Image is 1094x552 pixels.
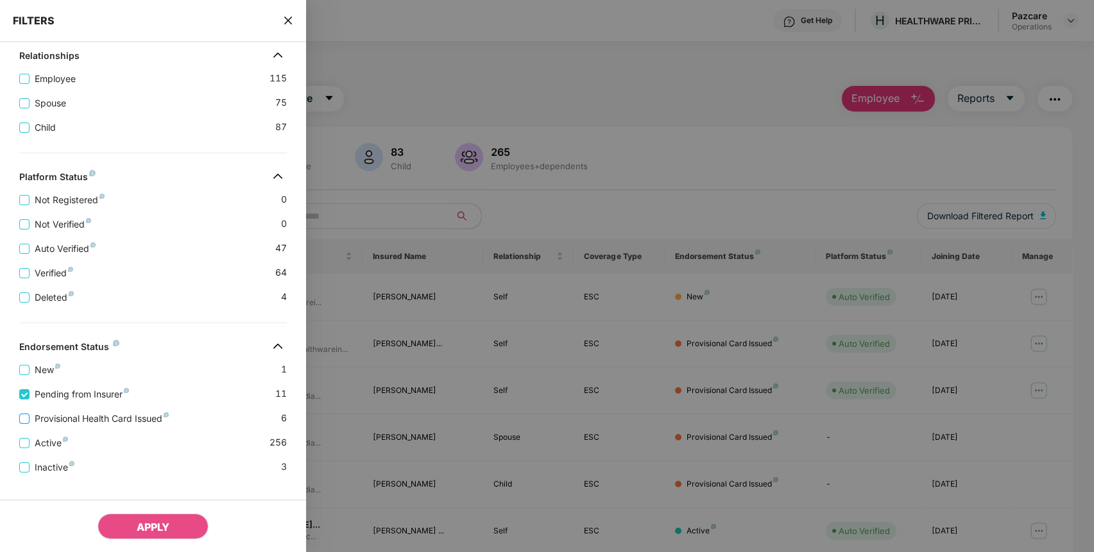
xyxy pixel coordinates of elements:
span: Spouse [30,96,71,110]
div: Relationships [19,50,80,65]
span: Not Registered [30,193,110,207]
span: Employee [30,72,81,86]
span: Child [30,121,61,135]
span: Auto Verified [30,242,101,256]
img: svg+xml;base64,PHN2ZyB4bWxucz0iaHR0cDovL3d3dy53My5vcmcvMjAwMC9zdmciIHdpZHRoPSI4IiBoZWlnaHQ9IjgiIH... [99,194,105,199]
span: Verified [30,266,78,280]
img: svg+xml;base64,PHN2ZyB4bWxucz0iaHR0cDovL3d3dy53My5vcmcvMjAwMC9zdmciIHdpZHRoPSI4IiBoZWlnaHQ9IjgiIH... [90,242,96,247]
button: APPLY [98,514,209,539]
span: Inactive [30,460,80,474]
span: 64 [275,265,287,280]
img: svg+xml;base64,PHN2ZyB4bWxucz0iaHR0cDovL3d3dy53My5vcmcvMjAwMC9zdmciIHdpZHRoPSI4IiBoZWlnaHQ9IjgiIH... [113,340,119,346]
img: svg+xml;base64,PHN2ZyB4bWxucz0iaHR0cDovL3d3dy53My5vcmcvMjAwMC9zdmciIHdpZHRoPSI4IiBoZWlnaHQ9IjgiIH... [164,412,169,417]
span: 47 [275,241,287,256]
span: Deleted [30,290,79,305]
span: Active [30,436,73,450]
span: 1 [281,362,287,377]
span: 3 [281,460,287,474]
img: svg+xml;base64,PHN2ZyB4bWxucz0iaHR0cDovL3d3dy53My5vcmcvMjAwMC9zdmciIHdpZHRoPSI4IiBoZWlnaHQ9IjgiIH... [124,388,129,393]
img: svg+xml;base64,PHN2ZyB4bWxucz0iaHR0cDovL3d3dy53My5vcmcvMjAwMC9zdmciIHdpZHRoPSI4IiBoZWlnaHQ9IjgiIH... [89,170,96,176]
span: 4 [281,290,287,305]
img: svg+xml;base64,PHN2ZyB4bWxucz0iaHR0cDovL3d3dy53My5vcmcvMjAwMC9zdmciIHdpZHRoPSI4IiBoZWlnaHQ9IjgiIH... [68,267,73,272]
img: svg+xml;base64,PHN2ZyB4bWxucz0iaHR0cDovL3d3dy53My5vcmcvMjAwMC9zdmciIHdpZHRoPSI4IiBoZWlnaHQ9IjgiIH... [86,218,91,223]
span: 115 [269,71,287,86]
span: 87 [275,120,287,135]
span: 75 [275,96,287,110]
span: 6 [281,411,287,426]
img: svg+xml;base64,PHN2ZyB4bWxucz0iaHR0cDovL3d3dy53My5vcmcvMjAwMC9zdmciIHdpZHRoPSI4IiBoZWlnaHQ9IjgiIH... [63,437,68,442]
span: 0 [281,217,287,231]
span: Not Verified [30,217,96,231]
img: svg+xml;base64,PHN2ZyB4bWxucz0iaHR0cDovL3d3dy53My5vcmcvMjAwMC9zdmciIHdpZHRoPSI4IiBoZWlnaHQ9IjgiIH... [55,364,60,369]
span: FILTERS [13,14,55,27]
img: svg+xml;base64,PHN2ZyB4bWxucz0iaHR0cDovL3d3dy53My5vcmcvMjAwMC9zdmciIHdpZHRoPSIzMiIgaGVpZ2h0PSIzMi... [268,45,288,65]
img: svg+xml;base64,PHN2ZyB4bWxucz0iaHR0cDovL3d3dy53My5vcmcvMjAwMC9zdmciIHdpZHRoPSIzMiIgaGVpZ2h0PSIzMi... [268,336,288,356]
span: 256 [269,435,287,450]
span: 11 [275,387,287,401]
span: APPLY [137,521,169,533]
span: 0 [281,192,287,207]
span: Provisional Health Card Issued [30,412,174,426]
div: Endorsement Status [19,341,119,356]
img: svg+xml;base64,PHN2ZyB4bWxucz0iaHR0cDovL3d3dy53My5vcmcvMjAwMC9zdmciIHdpZHRoPSI4IiBoZWlnaHQ9IjgiIH... [69,291,74,296]
div: Platform Status [19,171,96,187]
span: New [30,363,65,377]
span: close [283,14,293,27]
img: svg+xml;base64,PHN2ZyB4bWxucz0iaHR0cDovL3d3dy53My5vcmcvMjAwMC9zdmciIHdpZHRoPSIzMiIgaGVpZ2h0PSIzMi... [268,166,288,187]
img: svg+xml;base64,PHN2ZyB4bWxucz0iaHR0cDovL3d3dy53My5vcmcvMjAwMC9zdmciIHdpZHRoPSI4IiBoZWlnaHQ9IjgiIH... [69,461,74,466]
span: Pending from Insurer [30,387,134,401]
